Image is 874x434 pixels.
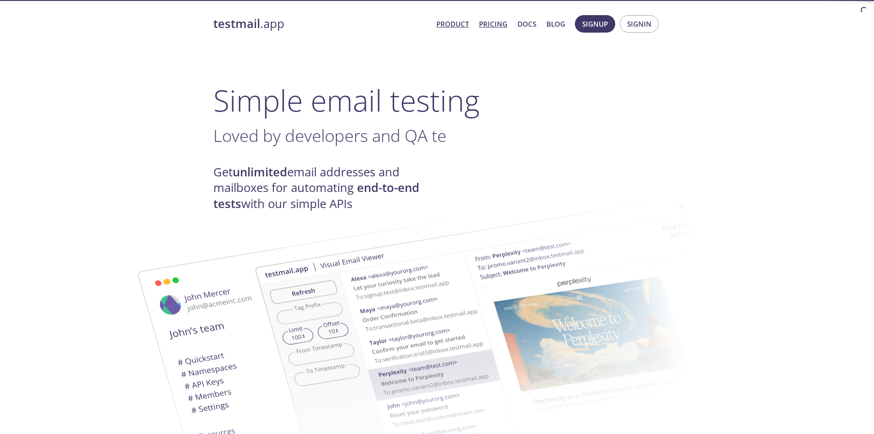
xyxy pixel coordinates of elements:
[436,18,469,30] a: Product
[233,164,287,180] strong: unlimited
[620,15,659,33] button: Signin
[213,16,429,32] a: testmail.app
[627,18,651,30] span: Signin
[575,15,615,33] button: Signup
[213,16,260,32] strong: testmail
[213,83,661,118] h1: Simple email testing
[213,164,437,212] h4: Get email addresses and mailboxes for automating with our simple APIs
[582,18,608,30] span: Signup
[546,18,565,30] a: Blog
[518,18,536,30] a: Docs
[479,18,507,30] a: Pricing
[213,124,446,147] span: Loved by developers and QA te
[213,180,419,211] strong: end-to-end tests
